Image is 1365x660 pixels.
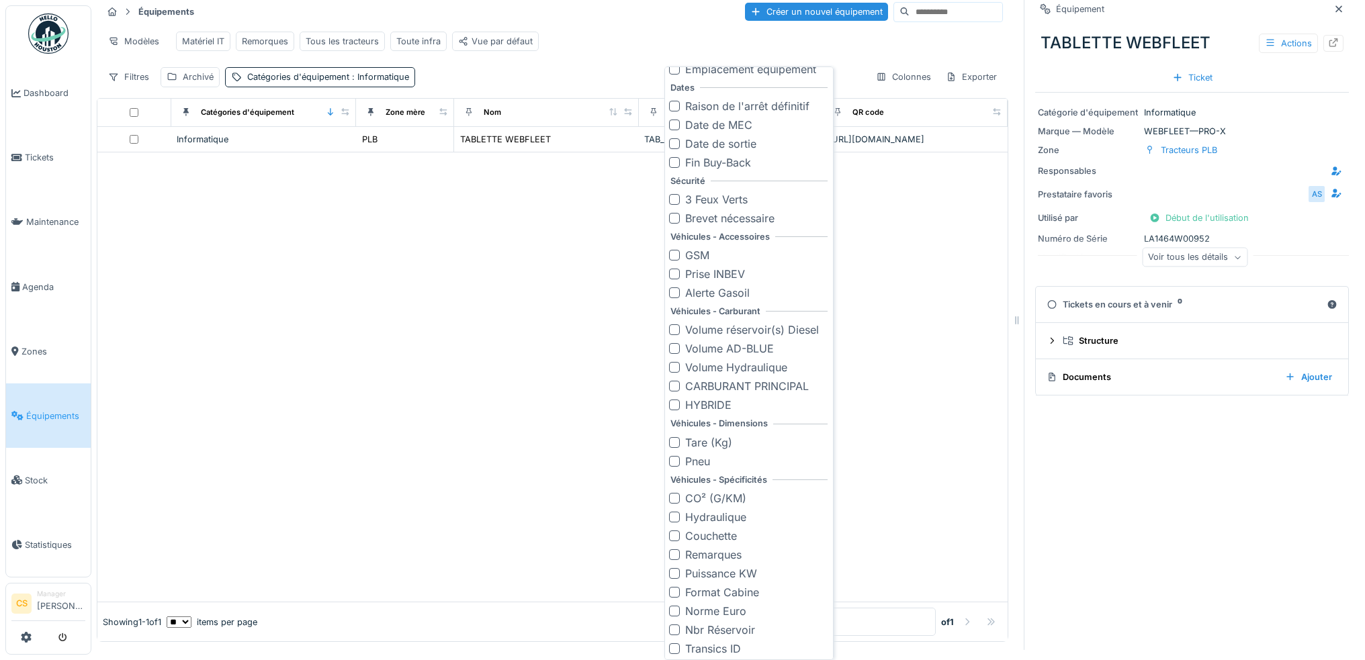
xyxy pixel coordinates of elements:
div: Emplacement équipement [685,61,816,77]
div: Format Cabine [685,584,759,600]
div: Prestataire favoris [1038,188,1139,201]
li: CS [11,594,32,614]
div: Véhicules - Accessoires [670,230,770,243]
div: Informatique [177,133,351,146]
div: GSM [685,247,709,263]
div: Volume AD-BLUE [685,340,774,357]
div: Puissance KW [685,565,757,581]
div: Numéro de Série [1038,232,1139,245]
div: Créer un nouvel équipement [745,3,888,21]
div: Voir tous les détails [1142,248,1247,267]
div: Date de MEC [685,117,752,133]
div: Équipement [1056,3,1104,15]
span: Tickets [25,151,85,164]
div: HYBRIDE [685,397,732,413]
div: Raison de l'arrêt définitif [685,98,809,114]
div: Filtres [102,67,155,87]
div: Catégories d'équipement [201,107,294,118]
div: Nbr Réservoir [685,622,755,638]
div: Vue par défaut [458,35,533,48]
div: Pneu [685,453,710,469]
div: QR code [852,107,884,118]
div: Alerte Gasoil [685,285,750,301]
div: Dates [670,81,695,94]
div: Toute infra [396,35,441,48]
div: Véhicules - Spécificités [670,473,767,486]
div: Début de l'utilisation [1144,209,1254,227]
div: Colonnes [870,67,937,87]
div: Informatique [1038,106,1346,119]
div: TABLETTE WEBFLEET [460,133,551,146]
div: Zone [1038,144,1139,156]
div: Ticket [1167,68,1218,87]
div: Nom [484,107,501,118]
div: Prise INBEV [685,266,745,282]
div: Hydraulique [685,509,746,525]
div: AS [1307,185,1326,203]
div: Remarques [685,547,742,563]
span: Équipements [26,410,85,422]
div: Transics ID [685,641,741,657]
li: [PERSON_NAME] [37,589,85,618]
div: TAB_30 [644,133,818,146]
div: Marque — Modèle [1038,125,1139,138]
div: Archivé [183,70,214,83]
div: Zone mère [386,107,425,118]
div: Showing 1 - 1 of 1 [103,616,161,628]
div: Norme Euro [685,603,746,619]
strong: Équipements [133,5,200,18]
summary: Tickets en cours et à venir0 [1041,292,1343,317]
div: Couchette [685,528,737,544]
div: Ajouter [1280,368,1337,386]
div: Remorques [242,35,288,48]
div: Tracteurs PLB [1161,144,1217,156]
div: items per page [167,616,257,628]
div: Véhicules - Carburant [670,305,760,318]
div: Manager [37,589,85,599]
div: WEBFLEET — PRO-X [1038,125,1346,138]
div: Documents [1047,371,1274,383]
div: Matériel IT [182,35,224,48]
img: Badge_color-CXgf-gQk.svg [28,13,69,54]
div: Brevet nécessaire [685,210,775,226]
div: Responsables [1038,164,1139,177]
div: Modèles [102,32,165,51]
div: Tickets en cours et à venir [1047,298,1321,311]
div: Catégories d'équipement [247,70,409,83]
div: PLB [362,133,378,146]
summary: DocumentsAjouter [1041,365,1343,389]
div: Utilisé par [1038,211,1139,224]
span: : Informatique [349,72,409,82]
div: 3 Feux Verts [685,191,748,207]
div: Volume réservoir(s) Diesel [685,322,819,338]
strong: of 1 [941,616,954,628]
div: Véhicules - Dimensions [670,417,768,430]
div: Actions [1259,34,1318,53]
div: Tare (Kg) [685,434,732,451]
div: Catégorie d'équipement [1038,106,1139,119]
span: Statistiques [25,538,85,551]
div: CO² (G/KM) [685,490,746,506]
span: Maintenance [26,216,85,228]
div: Exporter [940,67,1003,87]
div: Date de sortie [685,136,756,152]
span: Stock [25,474,85,487]
span: Zones [21,345,85,358]
div: Structure [1063,334,1332,347]
div: Sécurité [670,175,705,187]
div: Fin Buy-Back [685,154,751,171]
span: Agenda [22,281,85,293]
span: Dashboard [24,87,85,99]
div: Volume Hydraulique [685,359,787,375]
div: CARBURANT PRINCIPAL [685,378,809,394]
div: LA1464W00952 [1038,232,1346,245]
div: Tous les tracteurs [306,35,379,48]
div: [URL][DOMAIN_NAME] [828,133,1002,146]
div: TABLETTE WEBFLEET [1035,26,1349,60]
summary: Structure [1041,328,1343,353]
